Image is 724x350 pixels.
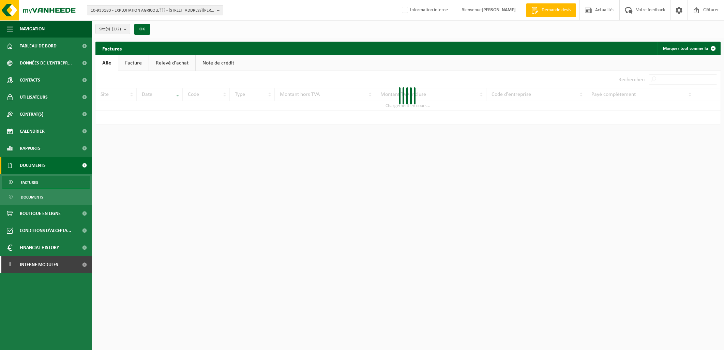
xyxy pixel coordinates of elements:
span: Demande devis [540,7,573,14]
span: Conditions d'accepta... [20,222,71,239]
a: Alle [95,55,118,71]
span: Rapports [20,140,41,157]
span: Tableau de bord [20,38,57,55]
button: Site(s)(2/2) [95,24,130,34]
a: Factures [2,176,90,189]
button: OK [134,24,150,35]
span: Calendrier [20,123,45,140]
span: Documents [20,157,46,174]
button: Marquer tout comme lu [658,42,720,55]
strong: [PERSON_NAME] [482,8,516,13]
a: Demande devis [526,3,576,17]
a: Documents [2,190,90,203]
label: Information interne [401,5,448,15]
span: Navigation [20,20,45,38]
span: Boutique en ligne [20,205,61,222]
span: Documents [21,191,43,204]
span: Utilisateurs [20,89,48,106]
span: Site(s) [99,24,121,34]
span: Factures [21,176,38,189]
span: Interne modules [20,256,58,273]
span: Contrat(s) [20,106,43,123]
h2: Factures [95,42,129,55]
a: Facture [118,55,149,71]
button: 10-933183 - EXPLOITATION AGRICOLE??? - [STREET_ADDRESS][PERSON_NAME] [87,5,223,15]
span: 10-933183 - EXPLOITATION AGRICOLE??? - [STREET_ADDRESS][PERSON_NAME] [91,5,214,16]
count: (2/2) [112,27,121,31]
span: Financial History [20,239,59,256]
span: Contacts [20,72,40,89]
a: Relevé d'achat [149,55,195,71]
span: I [7,256,13,273]
a: Note de crédit [196,55,241,71]
span: Données de l'entrepr... [20,55,72,72]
